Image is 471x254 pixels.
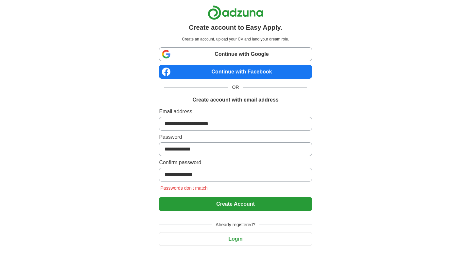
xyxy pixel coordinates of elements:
[212,221,259,228] span: Already registered?
[160,36,310,42] p: Create an account, upload your CV and land your dream role.
[159,185,209,191] span: Passwords don't match
[159,108,312,116] label: Email address
[159,65,312,79] a: Continue with Facebook
[192,96,278,104] h1: Create account with email address
[159,232,312,246] button: Login
[159,159,312,167] label: Confirm password
[159,133,312,141] label: Password
[159,236,312,242] a: Login
[189,23,282,32] h1: Create account to Easy Apply.
[159,197,312,211] button: Create Account
[159,47,312,61] a: Continue with Google
[208,5,263,20] img: Adzuna logo
[228,84,243,91] span: OR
